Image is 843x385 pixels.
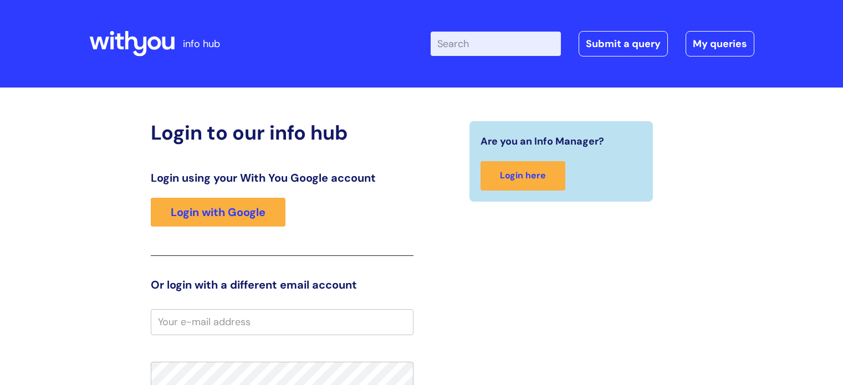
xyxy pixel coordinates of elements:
[481,132,604,150] span: Are you an Info Manager?
[151,171,413,184] h3: Login using your With You Google account
[151,121,413,145] h2: Login to our info hub
[151,198,285,227] a: Login with Google
[151,278,413,291] h3: Or login with a different email account
[686,31,754,57] a: My queries
[151,309,413,335] input: Your e-mail address
[183,35,220,53] p: info hub
[579,31,668,57] a: Submit a query
[431,32,561,56] input: Search
[481,161,565,191] a: Login here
